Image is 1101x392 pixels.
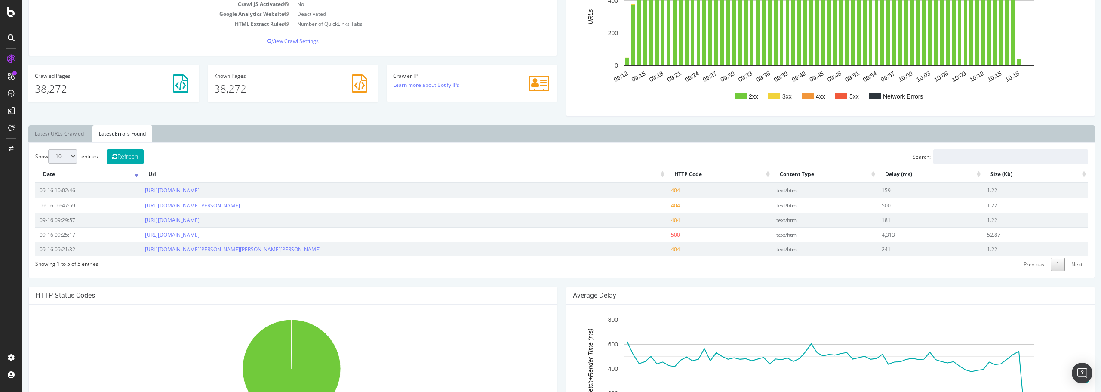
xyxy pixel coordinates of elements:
[855,198,960,213] td: 500
[13,213,118,227] td: 09-16 09:29:57
[13,183,118,198] td: 09-16 10:02:46
[192,81,350,96] p: 38,272
[590,70,607,83] text: 09:12
[13,37,528,45] p: View Crawl Settings
[649,187,658,194] span: 404
[371,73,529,79] h4: Crawler IP
[6,125,68,142] a: Latest URLs Crawled
[649,216,658,224] span: 404
[697,70,713,83] text: 09:30
[12,73,170,79] h4: Pages Crawled
[890,149,1066,164] label: Search:
[960,183,1066,198] td: 1.22
[192,73,350,79] h4: Pages Known
[960,242,1066,256] td: 1.22
[960,227,1066,242] td: 52.87
[649,246,658,253] span: 404
[661,70,678,83] text: 09:24
[13,198,118,213] td: 09-16 09:47:59
[649,231,658,238] span: 500
[13,242,118,256] td: 09-16 09:21:32
[804,70,821,83] text: 09:48
[726,93,736,100] text: 2xx
[964,70,981,83] text: 10:15
[855,166,960,183] th: Delay (ms): activate to sort column ascending
[565,9,572,25] text: URLs
[26,149,55,164] select: Showentries
[855,242,960,256] td: 241
[586,317,596,324] text: 800
[750,227,855,242] td: text/html
[679,70,696,83] text: 09:27
[13,227,118,242] td: 09-16 09:25:17
[960,213,1066,227] td: 1.22
[855,227,960,242] td: 4,313
[821,70,838,83] text: 09:51
[123,216,177,224] a: [URL][DOMAIN_NAME]
[13,149,76,164] label: Show entries
[793,93,803,100] text: 4xx
[608,70,624,83] text: 09:15
[732,70,749,83] text: 09:36
[123,202,218,209] a: [URL][DOMAIN_NAME][PERSON_NAME]
[928,70,945,83] text: 10:09
[996,258,1027,271] a: Previous
[857,70,874,83] text: 09:57
[13,9,271,19] td: Google Analytics Website
[911,149,1066,164] input: Search:
[910,70,927,83] text: 10:06
[649,202,658,209] span: 404
[13,166,118,183] th: Date: activate to sort column ascending
[13,256,76,268] div: Showing 1 to 5 of 5 entries
[12,81,170,96] p: 38,272
[123,231,177,238] a: [URL][DOMAIN_NAME]
[371,81,437,89] a: Learn more about Botify IPs
[750,213,855,227] td: text/html
[643,70,660,83] text: 09:21
[586,30,596,37] text: 200
[586,341,596,348] text: 600
[946,70,963,83] text: 10:12
[13,19,271,29] td: HTML Extract Rules
[750,198,855,213] td: text/html
[750,70,767,83] text: 09:39
[715,70,732,83] text: 09:33
[13,291,528,300] h4: HTTP Status Codes
[1072,363,1092,383] div: Open Intercom Messenger
[1028,258,1043,271] a: 1
[644,166,750,183] th: HTTP Code: activate to sort column ascending
[84,149,121,164] button: Refresh
[960,198,1066,213] td: 1.22
[1043,258,1066,271] a: Next
[855,213,960,227] td: 181
[760,93,769,100] text: 3xx
[586,365,596,372] text: 400
[550,291,1066,300] h4: Average Delay
[827,93,837,100] text: 5xx
[750,242,855,256] td: text/html
[271,9,528,19] td: Deactivated
[118,166,644,183] th: Url: activate to sort column ascending
[626,70,643,83] text: 09:18
[839,70,856,83] text: 09:54
[982,70,999,83] text: 10:18
[123,246,298,253] a: [URL][DOMAIN_NAME][PERSON_NAME][PERSON_NAME][PERSON_NAME]
[875,70,892,83] text: 10:00
[768,70,785,83] text: 09:42
[123,187,177,194] a: [URL][DOMAIN_NAME]
[70,125,130,142] a: Latest Errors Found
[861,93,901,100] text: Network Errors
[750,183,855,198] td: text/html
[750,166,855,183] th: Content Type: activate to sort column ascending
[271,19,528,29] td: Number of QuickLinks Tabs
[960,166,1066,183] th: Size (Kb): activate to sort column ascending
[786,70,803,83] text: 09:45
[592,62,596,69] text: 0
[855,183,960,198] td: 159
[893,70,910,83] text: 10:03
